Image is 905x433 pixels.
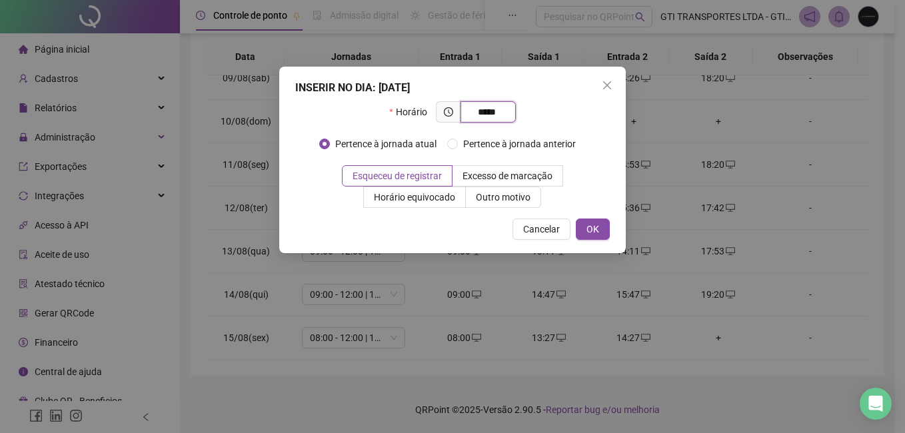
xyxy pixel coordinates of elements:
[353,171,442,181] span: Esqueceu de registrar
[458,137,581,151] span: Pertence à jornada anterior
[462,171,552,181] span: Excesso de marcação
[523,222,560,236] span: Cancelar
[576,218,610,240] button: OK
[330,137,442,151] span: Pertence à jornada atual
[586,222,599,236] span: OK
[512,218,570,240] button: Cancelar
[860,388,892,420] div: Open Intercom Messenger
[389,101,435,123] label: Horário
[596,75,618,96] button: Close
[374,192,455,203] span: Horário equivocado
[444,107,453,117] span: clock-circle
[295,80,610,96] div: INSERIR NO DIA : [DATE]
[476,192,530,203] span: Outro motivo
[602,80,612,91] span: close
